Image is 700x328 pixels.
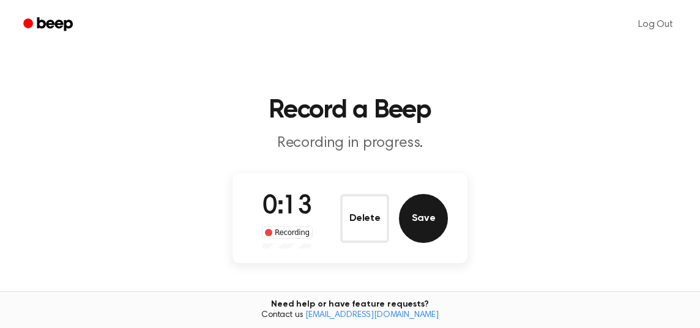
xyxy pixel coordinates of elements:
span: Contact us [7,310,693,321]
button: Save Audio Record [399,194,448,243]
a: Beep [15,13,84,37]
p: Recording in progress. [115,133,585,154]
div: Recording [262,226,313,239]
a: Log Out [626,10,685,39]
h1: Record a Beep [37,98,663,124]
span: 0:13 [262,194,311,220]
a: [EMAIL_ADDRESS][DOMAIN_NAME] [305,311,439,319]
button: Delete Audio Record [340,194,389,243]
